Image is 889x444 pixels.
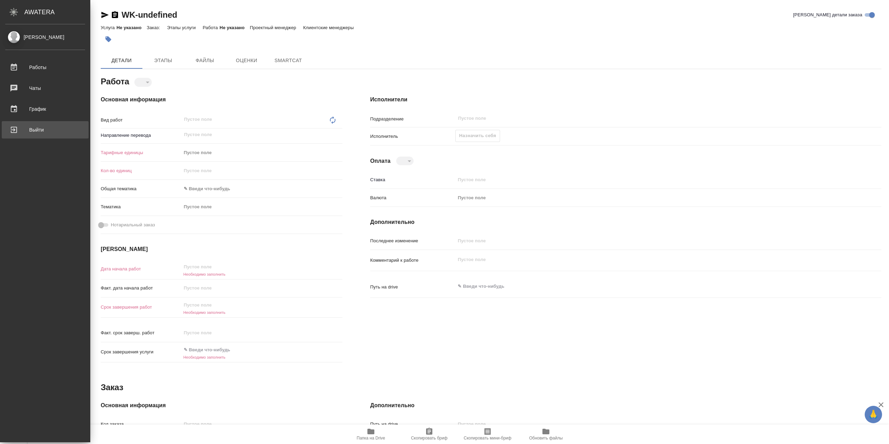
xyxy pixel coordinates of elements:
[24,5,90,19] div: AWATERA
[181,283,242,293] input: Пустое поле
[458,194,830,201] div: Пустое поле
[181,310,342,315] h6: Необходимо заполнить
[147,56,180,65] span: Этапы
[5,125,85,135] div: Выйти
[181,201,342,213] div: Пустое поле
[370,257,455,264] p: Комментарий к работе
[303,25,356,30] p: Клиентские менеджеры
[181,419,342,429] input: Пустое поле
[250,25,298,30] p: Проектный менеджер
[396,157,414,165] div: ​
[101,32,116,47] button: Добавить тэг
[101,329,181,336] p: Факт. срок заверш. работ
[370,95,881,104] h4: Исполнители
[101,203,181,210] p: Тематика
[101,401,342,410] h4: Основная информация
[101,349,181,355] p: Срок завершения услуги
[101,245,342,253] h4: [PERSON_NAME]
[101,95,342,104] h4: Основная информация
[181,328,242,338] input: Пустое поле
[122,10,177,19] a: WK-undefined
[867,407,879,422] span: 🙏
[370,284,455,291] p: Путь на drive
[2,100,89,118] a: График
[793,11,862,18] span: [PERSON_NAME] детали заказа
[370,194,455,201] p: Валюта
[5,33,85,41] div: [PERSON_NAME]
[370,157,391,165] h4: Оплата
[181,262,242,272] input: Пустое поле
[370,421,455,428] p: Путь на drive
[2,79,89,97] a: Чаты
[111,221,155,228] span: Нотариальный заказ
[370,116,455,123] p: Подразделение
[181,345,242,355] input: ✎ Введи что-нибудь
[370,401,881,410] h4: Дополнительно
[411,436,447,441] span: Скопировать бриф
[101,11,109,19] button: Скопировать ссылку для ЯМессенджера
[101,266,181,273] p: Дата начала работ
[188,56,222,65] span: Файлы
[455,175,839,185] input: Пустое поле
[181,147,342,159] div: Пустое поле
[370,218,881,226] h4: Дополнительно
[101,382,123,393] h2: Заказ
[342,425,400,444] button: Папка на Drive
[400,425,458,444] button: Скопировать бриф
[105,56,138,65] span: Детали
[184,149,334,156] div: Пустое поле
[370,237,455,244] p: Последнее изменение
[111,11,119,19] button: Скопировать ссылку
[181,355,342,359] h6: Необходимо заполнить
[5,83,85,93] div: Чаты
[370,176,455,183] p: Ставка
[272,56,305,65] span: SmartCat
[116,25,147,30] p: Не указано
[2,59,89,76] a: Работы
[455,236,839,246] input: Пустое поле
[865,406,882,423] button: 🙏
[370,133,455,140] p: Исполнитель
[101,25,116,30] p: Услуга
[101,167,181,174] p: Кол-во единиц
[517,425,575,444] button: Обновить файлы
[184,185,334,192] div: ✎ Введи что-нибудь
[457,114,822,123] input: Пустое поле
[184,203,334,210] div: Пустое поле
[455,192,839,204] div: Пустое поле
[101,149,181,156] p: Тарифные единицы
[134,78,152,86] div: ​
[167,25,198,30] p: Этапы услуги
[181,183,342,195] div: ✎ Введи что-нибудь
[230,56,263,65] span: Оценки
[101,75,129,87] h2: Работа
[203,25,220,30] p: Работа
[5,104,85,114] div: График
[464,436,511,441] span: Скопировать мини-бриф
[219,25,250,30] p: Не указано
[101,421,181,428] p: Код заказа
[458,425,517,444] button: Скопировать мини-бриф
[357,436,385,441] span: Папка на Drive
[455,419,839,429] input: Пустое поле
[529,436,563,441] span: Обновить файлы
[101,117,181,124] p: Вид работ
[101,185,181,192] p: Общая тематика
[5,62,85,73] div: Работы
[181,166,342,176] input: Пустое поле
[101,304,181,311] p: Срок завершения работ
[101,285,181,292] p: Факт. дата начала работ
[181,272,342,276] h6: Необходимо заполнить
[101,132,181,139] p: Направление перевода
[147,25,161,30] p: Заказ:
[181,300,242,310] input: Пустое поле
[2,121,89,139] a: Выйти
[183,131,326,139] input: Пустое поле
